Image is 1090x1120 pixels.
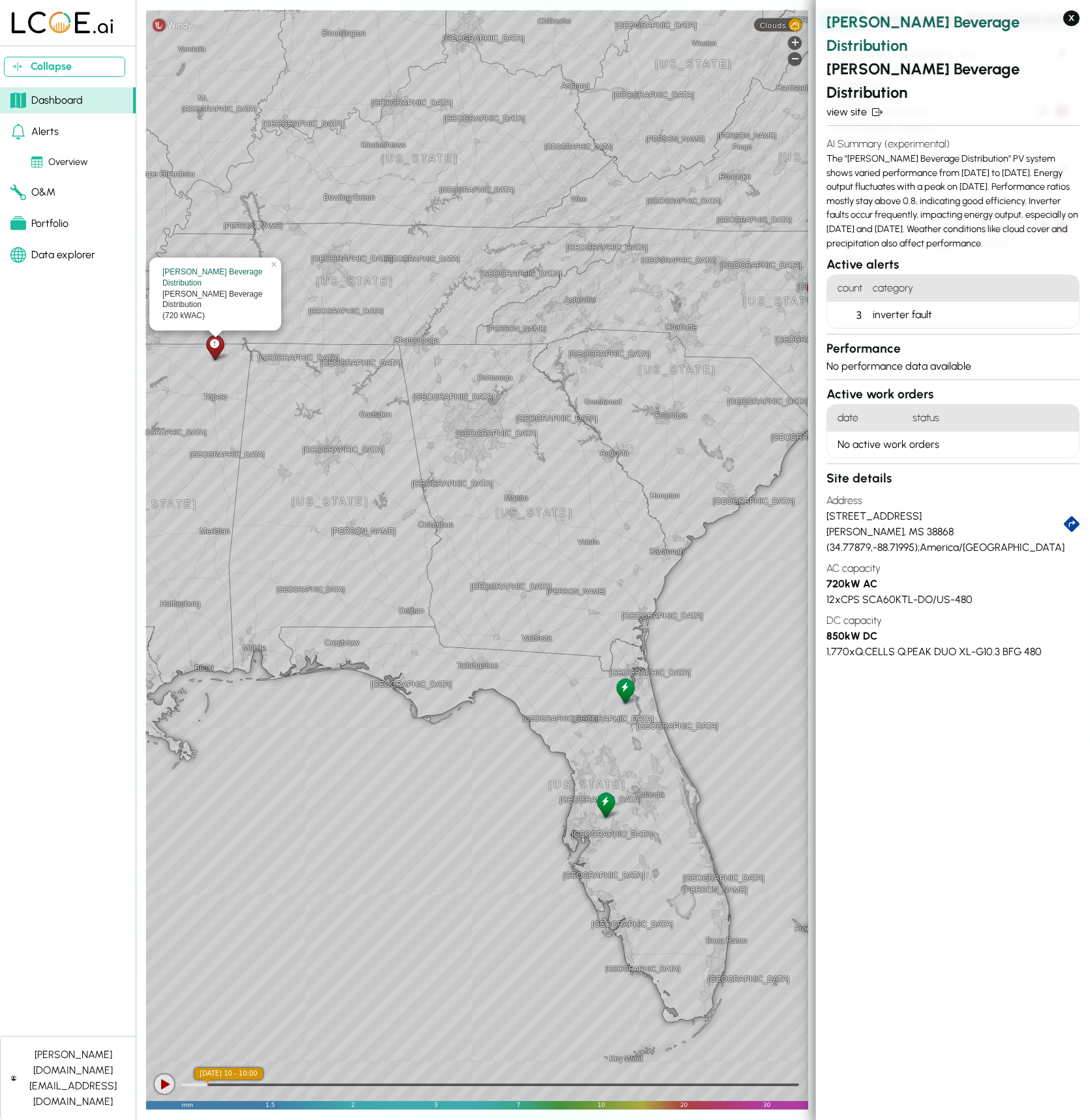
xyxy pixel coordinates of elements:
[594,790,617,819] div: Central State Aggregates
[826,608,1080,628] h4: DC capacity
[907,405,1079,432] h4: status
[1063,10,1080,26] button: X
[269,258,281,267] a: ×
[162,310,268,321] div: (720 kWAC)
[826,469,1080,488] h3: Site details
[826,340,1080,359] h3: Performance
[868,275,1079,302] h4: category
[4,57,125,77] button: Collapse
[10,184,55,200] div: O&M
[826,131,1080,256] div: The "[PERSON_NAME] Beverage Distribution" PV system shows varied performance from [DATE] to [DATE...
[826,578,877,590] strong: 720 kW AC
[1064,516,1080,532] a: directions
[826,256,1080,274] h3: Active alerts
[194,1068,263,1080] div: local time
[10,216,68,231] div: Portfolio
[826,488,1080,508] h4: Address
[827,405,907,432] h4: date
[826,644,1080,660] div: 1,770 x Q.CELLS Q.PEAK DUO XL-G10.3 BFG 480
[204,332,226,362] div: Mitchell Beverage Distribution
[826,385,1080,404] h3: Active work orders
[826,592,1080,608] div: 12 x CPS SCA60KTL-DO/US-480
[827,275,868,302] h4: count
[31,155,88,169] div: Overview
[826,104,1080,120] a: view site
[194,1068,263,1080] div: [DATE] 10 - 10:00
[22,1047,125,1110] div: [PERSON_NAME][DOMAIN_NAME][EMAIL_ADDRESS][DOMAIN_NAME]
[827,302,868,328] div: 3
[162,289,268,311] div: [PERSON_NAME] Beverage Distribution
[826,508,1064,540] div: [STREET_ADDRESS] [PERSON_NAME], MS 38868
[826,136,1080,152] h4: AI Summary (experimental)
[826,57,1080,104] h2: [PERSON_NAME] Beverage Distribution
[826,630,877,642] strong: 850 kW DC
[10,247,95,263] div: Data explorer
[788,36,802,50] div: Zoom in
[162,267,268,289] div: [PERSON_NAME] Beverage Distribution
[614,676,637,705] div: Mid Coast Aggregates
[826,540,1080,555] div: ( 34.77879 , -88.71995 ); America/[GEOGRAPHIC_DATA]
[827,432,1079,458] div: No active work orders
[804,276,827,305] div: HCE Johnston I
[10,93,83,108] div: Dashboard
[826,10,1080,57] h2: [PERSON_NAME] Beverage Distribution
[826,555,1080,576] h4: AC capacity
[788,52,802,66] div: Zoom out
[826,359,1080,374] div: No performance data available
[868,302,1079,328] div: inverter fault
[760,21,786,29] span: Clouds
[10,124,59,140] div: Alerts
